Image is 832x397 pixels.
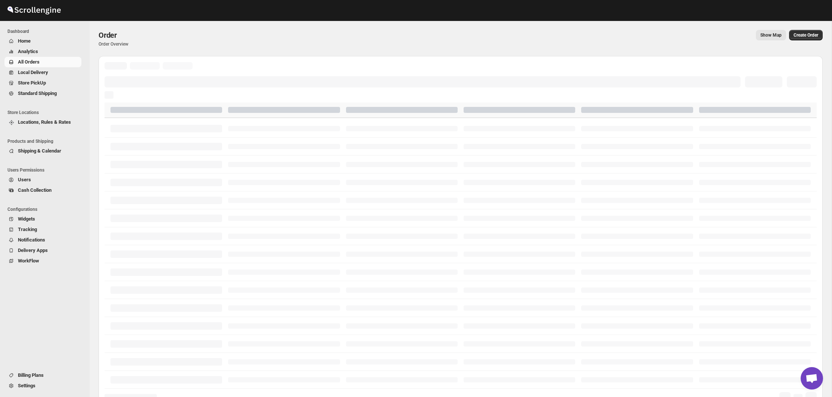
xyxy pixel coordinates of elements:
button: Analytics [4,46,81,57]
button: Widgets [4,214,81,224]
span: Local Delivery [18,70,48,75]
button: Cash Collection [4,185,81,196]
button: All Orders [4,57,81,67]
span: Delivery Apps [18,247,48,253]
span: Locations, Rules & Rates [18,119,71,125]
span: Notifications [18,237,45,243]
span: Store Locations [7,110,84,116]
span: Standard Shipping [18,90,57,96]
button: Shipping & Calendar [4,146,81,156]
span: Create Order [794,32,818,38]
button: Home [4,36,81,46]
span: All Orders [18,59,40,65]
button: Billing Plans [4,370,81,381]
button: Locations, Rules & Rates [4,117,81,127]
span: Tracking [18,227,37,232]
span: Shipping & Calendar [18,148,61,154]
span: Users Permissions [7,167,84,173]
span: Billing Plans [18,372,44,378]
span: Cash Collection [18,187,52,193]
button: Map action label [756,30,786,40]
span: Settings [18,383,35,388]
button: Delivery Apps [4,245,81,256]
span: Users [18,177,31,182]
button: Notifications [4,235,81,245]
div: Open chat [801,367,823,390]
button: Tracking [4,224,81,235]
button: Settings [4,381,81,391]
span: Widgets [18,216,35,222]
span: Home [18,38,31,44]
span: Show Map [760,32,782,38]
span: Dashboard [7,28,84,34]
button: Users [4,175,81,185]
span: Configurations [7,206,84,212]
span: WorkFlow [18,258,39,264]
span: Analytics [18,49,38,54]
button: Create custom order [789,30,823,40]
button: WorkFlow [4,256,81,266]
span: Order [99,31,117,40]
span: Store PickUp [18,80,46,86]
span: Products and Shipping [7,138,84,144]
p: Order Overview [99,41,128,47]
